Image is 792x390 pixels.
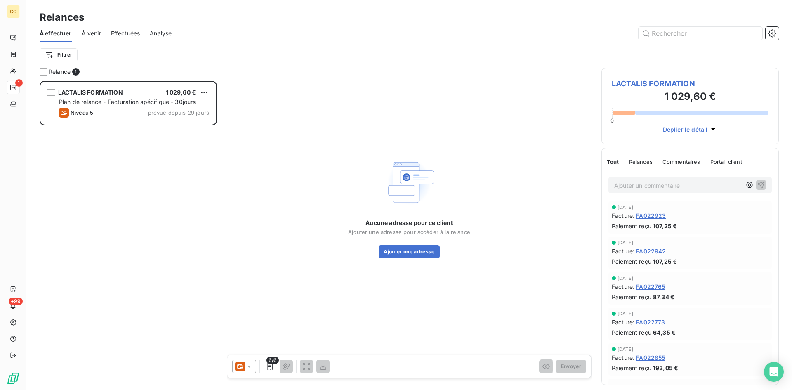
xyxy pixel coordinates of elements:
span: FA022942 [636,247,666,255]
span: Paiement reçu [612,257,651,266]
span: LACTALIS FORMATION [612,78,768,89]
div: grid [40,81,217,390]
span: 1 [72,68,80,76]
span: Paiement reçu [612,222,651,230]
button: Ajouter une adresse [379,245,439,258]
span: 1 [15,79,23,87]
span: Facture : [612,282,634,291]
span: [DATE] [618,240,633,245]
span: LACTALIS FORMATION [58,89,123,96]
input: Rechercher [639,27,762,40]
span: 107,25 € [653,222,677,230]
span: FA022855 [636,353,665,362]
span: FA022923 [636,211,666,220]
div: Open Intercom Messenger [764,362,784,382]
span: [DATE] [618,347,633,352]
span: 87,34 € [653,293,674,301]
span: Déplier le détail [663,125,708,134]
span: 64,35 € [653,328,676,337]
span: Facture : [612,353,634,362]
span: Paiement reçu [612,293,651,301]
span: Niveau 5 [71,109,93,116]
h3: Relances [40,10,84,25]
span: Ajouter une adresse pour accéder à la relance [348,229,470,235]
span: Tout [607,158,619,165]
span: Facture : [612,247,634,255]
span: Facture : [612,318,634,326]
span: Effectuées [111,29,140,38]
span: FA022773 [636,318,665,326]
span: Portail client [710,158,742,165]
button: Filtrer [40,48,78,61]
span: prévue depuis 29 jours [148,109,209,116]
span: Aucune adresse pour ce client [365,219,453,227]
span: 193,05 € [653,364,678,372]
span: À effectuer [40,29,72,38]
span: Commentaires [662,158,700,165]
span: Paiement reçu [612,328,651,337]
div: GO [7,5,20,18]
span: 1 029,60 € [166,89,196,96]
span: Plan de relance - Facturation spécifique - 30jours [59,98,196,105]
img: Logo LeanPay [7,372,20,385]
h3: 1 029,60 € [612,89,768,106]
img: Empty state [383,156,436,209]
span: [DATE] [618,205,633,210]
span: [DATE] [618,311,633,316]
span: À venir [82,29,101,38]
button: Déplier le détail [660,125,720,134]
span: 0 [610,117,614,124]
span: FA022765 [636,282,665,291]
span: Paiement reçu [612,364,651,372]
span: Analyse [150,29,172,38]
span: 107,25 € [653,257,677,266]
span: [DATE] [618,276,633,281]
span: Relance [49,68,71,76]
button: Envoyer [556,360,586,373]
span: Relances [629,158,653,165]
span: 6/6 [266,357,279,364]
span: +99 [9,298,23,305]
span: Facture : [612,211,634,220]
